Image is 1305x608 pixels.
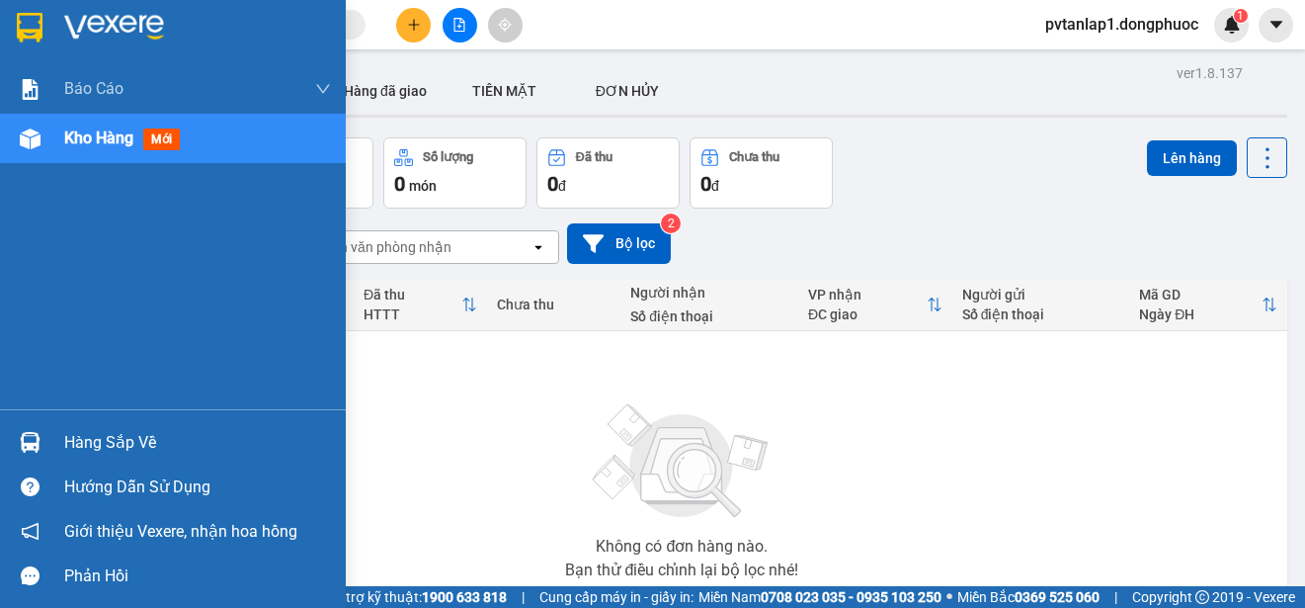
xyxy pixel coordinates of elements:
button: Bộ lọc [567,223,671,264]
div: Hàng sắp về [64,428,331,458]
button: aim [488,8,523,43]
strong: 0708 023 035 - 0935 103 250 [761,589,941,605]
span: copyright [1195,590,1209,604]
button: Đã thu0đ [536,137,680,209]
div: Chọn văn phòng nhận [315,237,451,257]
div: Số điện thoại [962,306,1120,322]
span: caret-down [1267,16,1285,34]
span: plus [407,18,421,32]
div: Đã thu [364,287,461,303]
th: Toggle SortBy [354,279,487,331]
span: down [315,81,331,97]
span: món [409,178,437,194]
button: file-add [443,8,477,43]
span: aim [498,18,512,32]
span: Hỗ trợ kỹ thuật: [325,586,507,608]
img: warehouse-icon [20,129,41,149]
span: Miền Bắc [957,586,1100,608]
span: đ [558,178,566,194]
div: Phản hồi [64,562,331,591]
div: Bạn thử điều chỉnh lại bộ lọc nhé! [565,563,798,578]
div: Số điện thoại [630,308,788,324]
img: logo-vxr [17,13,42,43]
button: Hàng đã giao [328,67,443,115]
div: Chưa thu [497,297,611,312]
img: solution-icon [20,79,41,100]
span: 0 [700,172,711,196]
div: Đã thu [576,150,612,164]
span: 0 [394,172,405,196]
button: Chưa thu0đ [690,137,833,209]
span: Cung cấp máy in - giấy in: [539,586,693,608]
button: Số lượng0món [383,137,527,209]
div: VP nhận [808,287,927,303]
button: plus [396,8,431,43]
span: message [21,566,40,585]
span: mới [143,129,180,150]
span: | [1114,586,1117,608]
sup: 2 [661,214,681,233]
img: warehouse-icon [20,432,41,453]
img: icon-new-feature [1223,16,1241,34]
strong: 1900 633 818 [422,589,507,605]
div: Mã GD [1139,287,1262,303]
span: đ [711,178,719,194]
div: Số lượng [423,150,473,164]
div: Người gửi [962,287,1120,303]
span: notification [21,522,40,541]
span: TIỀN MẶT [472,83,536,99]
div: Ngày ĐH [1139,306,1262,322]
span: 0 [547,172,558,196]
div: Chưa thu [729,150,779,164]
span: | [522,586,525,608]
div: HTTT [364,306,461,322]
span: file-add [452,18,466,32]
button: Lên hàng [1147,140,1237,176]
div: Người nhận [630,285,788,301]
span: Báo cáo [64,76,123,101]
div: ver 1.8.137 [1177,62,1243,84]
img: svg+xml;base64,PHN2ZyBjbGFzcz0ibGlzdC1wbHVnX19zdmciIHhtbG5zPSJodHRwOi8vd3d3LnczLm9yZy8yMDAwL3N2Zy... [583,392,780,531]
span: ĐƠN HỦY [596,83,659,99]
span: question-circle [21,478,40,496]
div: ĐC giao [808,306,927,322]
div: Hướng dẫn sử dụng [64,473,331,502]
sup: 1 [1234,9,1248,23]
div: Không có đơn hàng nào. [596,539,768,555]
svg: open [530,239,546,255]
th: Toggle SortBy [798,279,952,331]
strong: 0369 525 060 [1015,589,1100,605]
th: Toggle SortBy [1129,279,1287,331]
span: Giới thiệu Vexere, nhận hoa hồng [64,519,297,544]
span: pvtanlap1.dongphuoc [1029,12,1214,37]
span: ⚪️ [946,593,952,601]
span: Kho hàng [64,129,133,147]
span: 1 [1237,9,1244,23]
button: caret-down [1259,8,1293,43]
span: Miền Nam [698,586,941,608]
